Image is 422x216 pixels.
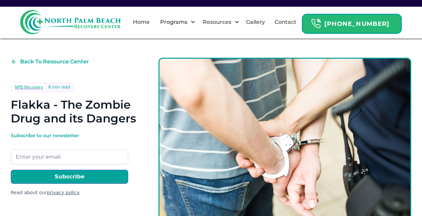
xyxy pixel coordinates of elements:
div: Resources [201,18,233,26]
div: Programs [154,11,197,33]
a: NPB Recovery [12,83,46,91]
a: Gallery [242,11,269,33]
a: Home [129,11,154,33]
div: Back To Resource Center [20,58,89,66]
strong: [PHONE_NUMBER] [324,20,389,28]
a: Contact [271,11,300,33]
div: Programs [158,18,189,26]
a: Back To Resource Center [11,58,89,66]
h1: Flakka - The Zombie Drug and its Dangers [11,98,137,125]
form: Email Form [11,132,128,196]
div: NPB Recovery [15,84,43,91]
input: Subscribe [11,170,128,184]
a: privacy policy [47,190,79,195]
input: Enter your email [11,150,128,164]
div: Read about our . [11,189,128,196]
div: Subscribe to our newsletter [11,132,128,139]
a: Header Calendar Icons[PHONE_NUMBER] [302,10,402,34]
img: Header Calendar Icons [311,18,321,29]
div: 8 min read [48,84,70,91]
div: Resources [197,11,241,33]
